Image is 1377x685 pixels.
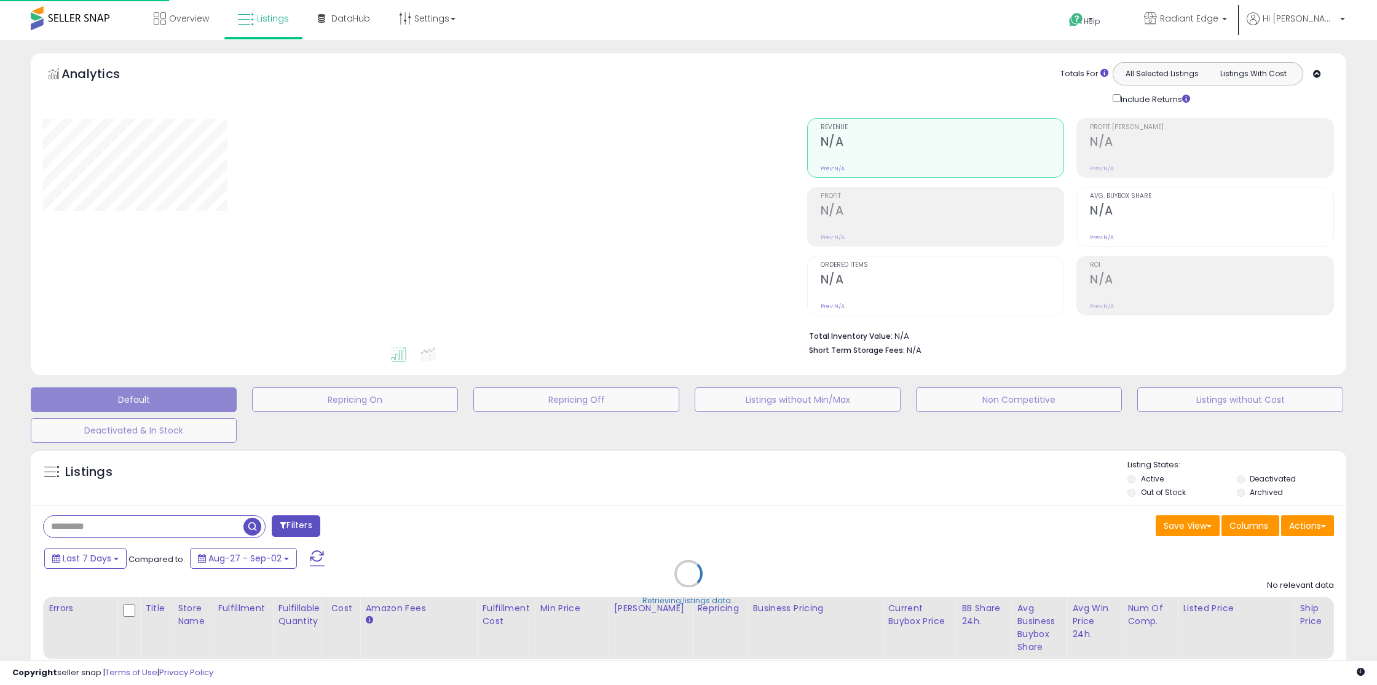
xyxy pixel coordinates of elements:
button: Non Competitive [916,387,1122,412]
b: Total Inventory Value: [809,331,893,341]
strong: Copyright [12,667,57,678]
small: Prev: N/A [821,165,845,172]
h2: N/A [1090,272,1333,289]
span: Overview [169,12,209,25]
h2: N/A [821,135,1064,151]
button: Default [31,387,237,412]
div: Totals For [1060,68,1108,80]
small: Prev: N/A [821,303,845,310]
li: N/A [809,328,1325,342]
small: Prev: N/A [1090,303,1114,310]
div: seller snap | | [12,667,213,679]
div: Retrieving listings data.. [642,595,735,606]
button: All Selected Listings [1116,66,1208,82]
span: Listings [257,12,289,25]
span: Radiant Edge [1160,12,1218,25]
button: Repricing On [252,387,458,412]
small: Prev: N/A [1090,234,1114,241]
b: Short Term Storage Fees: [809,345,905,355]
small: Prev: N/A [821,234,845,241]
span: Ordered Items [821,262,1064,269]
h2: N/A [1090,135,1333,151]
span: Profit [PERSON_NAME] [1090,124,1333,131]
a: Hi [PERSON_NAME] [1247,12,1345,40]
button: Deactivated & In Stock [31,418,237,443]
i: Get Help [1068,12,1084,28]
span: Hi [PERSON_NAME] [1263,12,1336,25]
h2: N/A [1090,204,1333,220]
a: Help [1059,3,1124,40]
span: Avg. Buybox Share [1090,193,1333,200]
h2: N/A [821,272,1064,289]
h2: N/A [821,204,1064,220]
span: N/A [907,344,921,356]
small: Prev: N/A [1090,165,1114,172]
button: Repricing Off [473,387,679,412]
span: Revenue [821,124,1064,131]
span: Help [1084,16,1100,26]
span: Profit [821,193,1064,200]
h5: Analytics [61,65,144,85]
div: Include Returns [1103,92,1205,106]
span: ROI [1090,262,1333,269]
button: Listings With Cost [1207,66,1299,82]
span: DataHub [331,12,370,25]
button: Listings without Cost [1137,387,1343,412]
button: Listings without Min/Max [695,387,901,412]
